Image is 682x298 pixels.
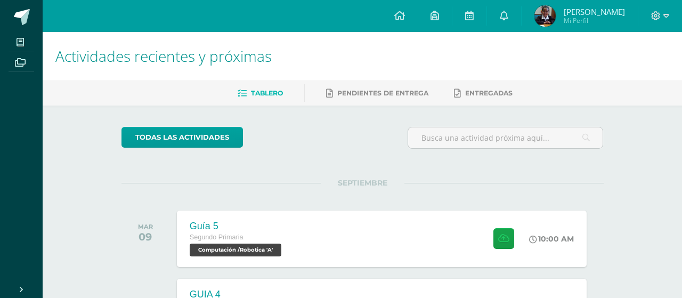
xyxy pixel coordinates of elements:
span: SEPTIEMBRE [321,178,404,188]
input: Busca una actividad próxima aquí... [408,127,603,148]
span: Computación /Robotica 'A' [190,244,281,256]
a: Pendientes de entrega [326,85,428,102]
span: Pendientes de entrega [337,89,428,97]
span: Tablero [251,89,283,97]
div: Guía 5 [190,221,284,232]
span: Actividades recientes y próximas [55,46,272,66]
a: Entregadas [454,85,513,102]
div: MAR [138,223,153,230]
a: Tablero [238,85,283,102]
div: 09 [138,230,153,243]
a: todas las Actividades [121,127,243,148]
img: 111b1eea36220f50b450fade3a89d02d.png [534,5,556,27]
span: [PERSON_NAME] [564,6,625,17]
span: Mi Perfil [564,16,625,25]
div: 10:00 AM [529,234,574,244]
span: Segundo Primaria [190,233,243,241]
span: Entregadas [465,89,513,97]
